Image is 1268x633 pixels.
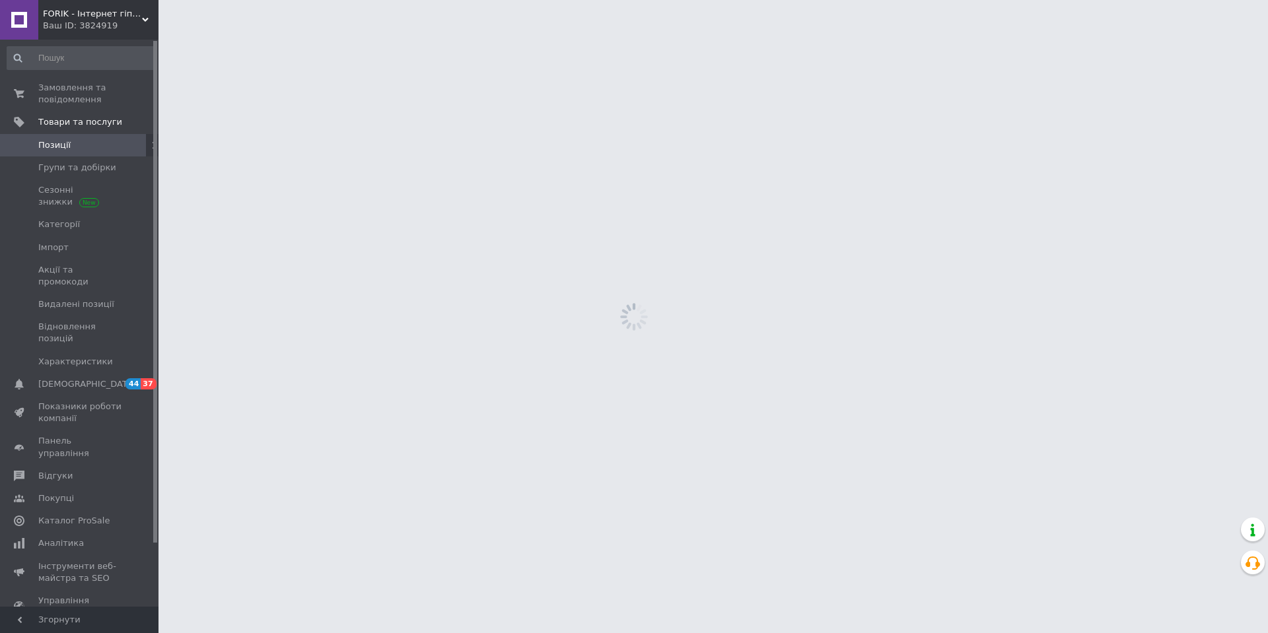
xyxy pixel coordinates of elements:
[38,515,110,527] span: Каталог ProSale
[38,139,71,151] span: Позиції
[38,435,122,459] span: Панель управління
[38,82,122,106] span: Замовлення та повідомлення
[38,264,122,288] span: Акції та промокоди
[38,356,113,368] span: Характеристики
[38,470,73,482] span: Відгуки
[38,162,116,174] span: Групи та добірки
[38,378,136,390] span: [DEMOGRAPHIC_DATA]
[38,401,122,424] span: Показники роботи компанії
[38,298,114,310] span: Видалені позиції
[38,218,80,230] span: Категорії
[38,595,122,618] span: Управління сайтом
[38,321,122,345] span: Відновлення позицій
[38,242,69,253] span: Імпорт
[43,8,142,20] span: FORIK - Інтернет гіпермаркет
[43,20,158,32] div: Ваш ID: 3824919
[38,116,122,128] span: Товари та послуги
[125,378,141,389] span: 44
[38,537,84,549] span: Аналітика
[7,46,156,70] input: Пошук
[38,492,74,504] span: Покупці
[38,560,122,584] span: Інструменти веб-майстра та SEO
[38,184,122,208] span: Сезонні знижки
[141,378,156,389] span: 37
